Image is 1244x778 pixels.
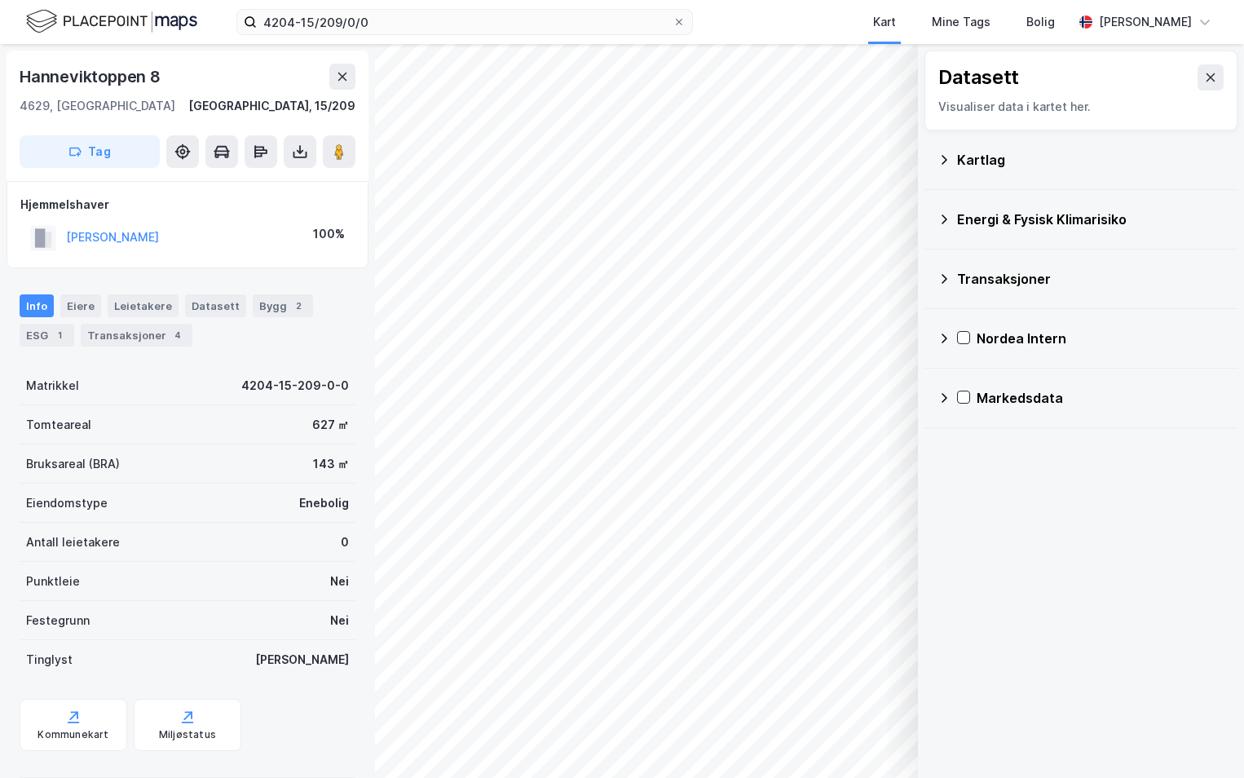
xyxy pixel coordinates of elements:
div: Kart [873,12,896,32]
div: Hjemmelshaver [20,195,355,214]
img: logo.f888ab2527a4732fd821a326f86c7f29.svg [26,7,197,36]
div: Kommunekart [37,728,108,741]
div: Eiendomstype [26,493,108,513]
div: Markedsdata [977,388,1224,408]
div: Punktleie [26,572,80,591]
div: Hanneviktoppen 8 [20,64,164,90]
div: ESG [20,324,74,347]
div: Transaksjoner [81,324,192,347]
div: Enebolig [299,493,349,513]
div: Kartlag [957,150,1224,170]
div: 2 [290,298,307,314]
div: Nei [330,611,349,630]
button: Tag [20,135,160,168]
div: 1 [51,327,68,343]
div: Datasett [185,294,246,317]
div: 4 [170,327,186,343]
div: 143 ㎡ [313,454,349,474]
div: [PERSON_NAME] [255,650,349,670]
div: 4629, [GEOGRAPHIC_DATA] [20,96,175,116]
div: Tinglyst [26,650,73,670]
div: Miljøstatus [159,728,216,741]
div: 4204-15-209-0-0 [241,376,349,396]
div: 0 [341,533,349,552]
div: [PERSON_NAME] [1099,12,1192,32]
div: Tomteareal [26,415,91,435]
div: 627 ㎡ [312,415,349,435]
div: [GEOGRAPHIC_DATA], 15/209 [188,96,355,116]
div: Visualiser data i kartet her. [938,97,1224,117]
div: Eiere [60,294,101,317]
input: Søk på adresse, matrikkel, gårdeiere, leietakere eller personer [257,10,673,34]
div: Datasett [938,64,1019,91]
div: Nordea Intern [977,329,1224,348]
iframe: Chat Widget [1162,700,1244,778]
div: Bolig [1026,12,1055,32]
div: Bruksareal (BRA) [26,454,120,474]
div: Mine Tags [932,12,990,32]
div: Energi & Fysisk Klimarisiko [957,210,1224,229]
div: Transaksjoner [957,269,1224,289]
div: 100% [313,224,345,244]
div: Leietakere [108,294,179,317]
div: Festegrunn [26,611,90,630]
div: Nei [330,572,349,591]
div: Info [20,294,54,317]
div: Bygg [253,294,313,317]
div: Matrikkel [26,376,79,396]
div: Antall leietakere [26,533,120,552]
